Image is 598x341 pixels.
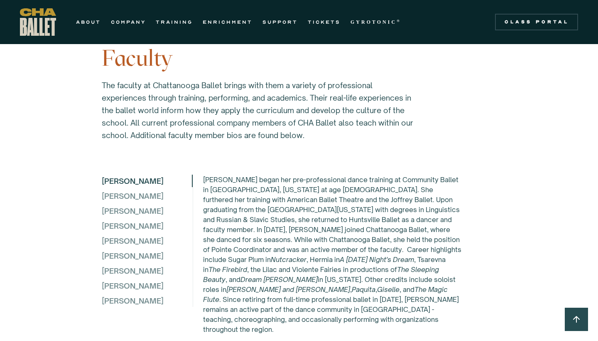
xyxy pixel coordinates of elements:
div: [PERSON_NAME] [102,264,192,277]
em: A [DATE] Night's Dream [340,255,414,264]
p: [PERSON_NAME] began her pre-professional dance training at Community Ballet in [GEOGRAPHIC_DATA],... [203,175,462,334]
a: TRAINING [156,17,193,27]
em: [PERSON_NAME] and [PERSON_NAME] [226,285,350,294]
em: Giselle [377,285,399,294]
a: GYROTONIC® [350,17,401,27]
sup: ® [397,19,401,23]
div: [PERSON_NAME] [102,294,192,307]
em: Dream [PERSON_NAME] [240,275,318,284]
em: Paquita [352,285,375,294]
a: ABOUT [76,17,101,27]
a: Class Portal [495,14,578,30]
div: [PERSON_NAME] [102,279,192,292]
div: [PERSON_NAME] [102,220,192,232]
div: [PERSON_NAME] [102,190,192,202]
em: Nutcracker [271,255,306,264]
p: The faculty at Chattanooga Ballet brings with them a variety of professional experiences through ... [102,79,413,141]
div: Class Portal [500,19,573,25]
div: [PERSON_NAME] [102,175,164,187]
h3: Faculty [102,46,496,71]
a: ENRICHMENT [203,17,252,27]
div: [PERSON_NAME] [102,250,192,262]
div: [PERSON_NAME] [102,235,192,247]
a: COMPANY [111,17,146,27]
a: TICKETS [308,17,341,27]
div: [PERSON_NAME] [102,205,192,217]
a: SUPPORT [262,17,298,27]
a: home [20,8,56,36]
strong: GYROTONIC [350,19,397,25]
em: The Firebird [208,265,247,274]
